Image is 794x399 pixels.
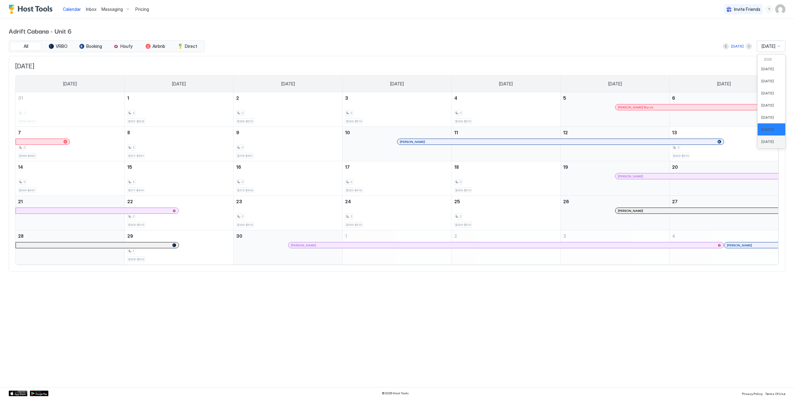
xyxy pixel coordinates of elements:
span: 4 [672,233,675,239]
button: Houfy [107,42,138,51]
span: Houfy [120,44,133,49]
td: June 15, 2026 [124,161,233,196]
td: June 23, 2026 [234,196,343,230]
td: June 14, 2026 [16,161,124,196]
td: July 4, 2026 [670,230,778,265]
td: June 4, 2026 [451,92,560,127]
a: July 2, 2026 [452,230,560,242]
span: 2 [460,214,461,218]
td: June 6, 2026 [670,92,778,127]
a: June 12, 2026 [561,127,669,138]
span: Terms Of Use [765,392,785,396]
span: $399-$519 [455,188,471,192]
td: June 3, 2026 [343,92,451,127]
span: 2 [241,145,243,149]
span: 13 [672,130,677,135]
td: May 31, 2026 [16,92,124,127]
span: 1 [133,249,134,253]
button: Booking [75,42,106,51]
a: June 11, 2026 [452,127,560,138]
span: 25 [454,199,460,204]
td: June 22, 2026 [124,196,233,230]
a: June 24, 2026 [343,196,451,207]
td: June 25, 2026 [451,196,560,230]
span: $399-$519 [128,223,144,227]
a: June 25, 2026 [452,196,560,207]
span: [DATE] [172,81,186,87]
td: June 9, 2026 [234,127,343,161]
td: June 16, 2026 [234,161,343,196]
span: 3 [563,233,566,239]
span: [DATE] [761,139,774,144]
span: Direct [185,44,197,49]
td: June 17, 2026 [343,161,451,196]
td: June 27, 2026 [670,196,778,230]
span: 2 [350,180,352,184]
span: 5 [563,95,566,101]
span: $346-$450 [19,154,35,158]
span: 3 [345,95,348,101]
span: Pricing [135,7,149,12]
span: 18 [454,164,459,170]
a: July 4, 2026 [670,230,778,242]
span: [DATE] [281,81,295,87]
span: $399-$519 [237,119,253,123]
div: menu [765,6,773,13]
a: Google Play Store [30,391,49,396]
td: June 28, 2026 [16,230,124,265]
span: 17 [345,164,350,170]
span: Inbox [86,7,96,12]
span: $312-$406 [237,188,253,192]
span: $301-$391 [128,154,144,158]
span: $399-$519 [128,257,144,261]
a: June 26, 2026 [561,196,669,207]
button: All [10,42,41,51]
a: June 4, 2026 [452,92,560,104]
td: June 11, 2026 [451,127,560,161]
td: June 26, 2026 [560,196,669,230]
div: [DATE] [731,44,744,49]
span: 29 [127,233,133,239]
span: [PERSON_NAME] March [618,105,653,109]
td: June 12, 2026 [560,127,669,161]
span: [DATE] [761,91,774,95]
span: [DATE] [15,62,779,70]
a: July 3, 2026 [561,230,669,242]
span: 11 [454,130,458,135]
td: June 1, 2026 [124,92,233,127]
a: June 17, 2026 [343,161,451,173]
a: June 5, 2026 [561,92,669,104]
td: June 24, 2026 [343,196,451,230]
button: Next month [746,43,752,49]
span: 21 [18,199,23,204]
span: 2 [460,180,461,184]
a: June 7, 2026 [16,127,124,138]
span: 8 [127,130,130,135]
td: July 3, 2026 [560,230,669,265]
div: User profile [775,4,785,14]
td: June 20, 2026 [670,161,778,196]
td: June 7, 2026 [16,127,124,161]
div: [PERSON_NAME] [291,243,721,247]
span: [DATE] [608,81,622,87]
span: [DATE] [761,66,774,71]
span: [DATE] [761,115,774,120]
span: 2 [133,214,134,218]
a: Terms Of Use [765,390,785,397]
span: Messaging [101,7,123,12]
span: 2 [133,145,134,149]
button: Airbnb [140,42,171,51]
td: June 29, 2026 [124,230,233,265]
a: June 9, 2026 [234,127,342,138]
span: 20 [672,164,678,170]
a: June 18, 2026 [452,161,560,173]
td: June 30, 2026 [234,230,343,265]
span: 28 [18,233,24,239]
span: 7 [18,130,21,135]
span: $311-$404 [128,188,144,192]
div: App Store [9,391,27,396]
span: [DATE] [717,81,731,87]
span: $278-$361 [237,154,253,158]
div: 2026 [760,57,783,62]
